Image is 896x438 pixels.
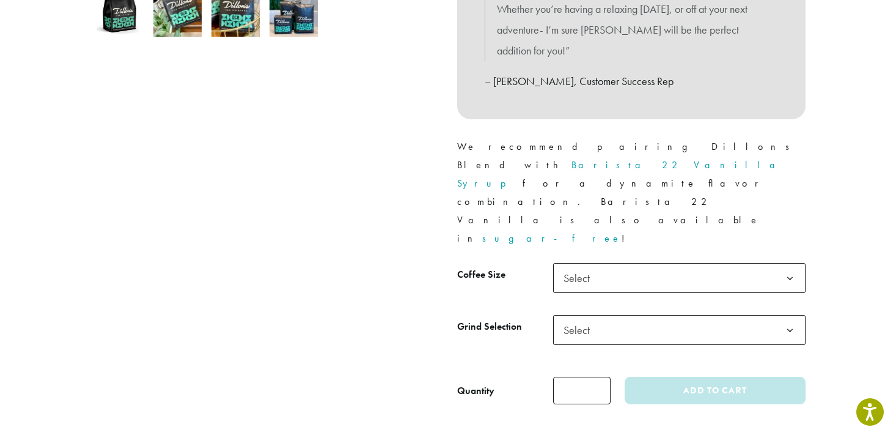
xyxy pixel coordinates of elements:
[559,266,602,290] span: Select
[457,138,806,248] p: We recommend pairing Dillons Blend with for a dynamite flavor combination. Barista 22 Vanilla is ...
[482,232,622,245] a: sugar-free
[485,71,778,92] p: – [PERSON_NAME], Customer Success Rep
[457,158,785,190] a: Barista 22 Vanilla Syrup
[457,384,494,398] div: Quantity
[457,318,553,336] label: Grind Selection
[559,318,602,342] span: Select
[553,263,806,293] span: Select
[553,377,611,404] input: Product quantity
[457,266,553,284] label: Coffee Size
[553,315,806,345] span: Select
[625,377,806,404] button: Add to cart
